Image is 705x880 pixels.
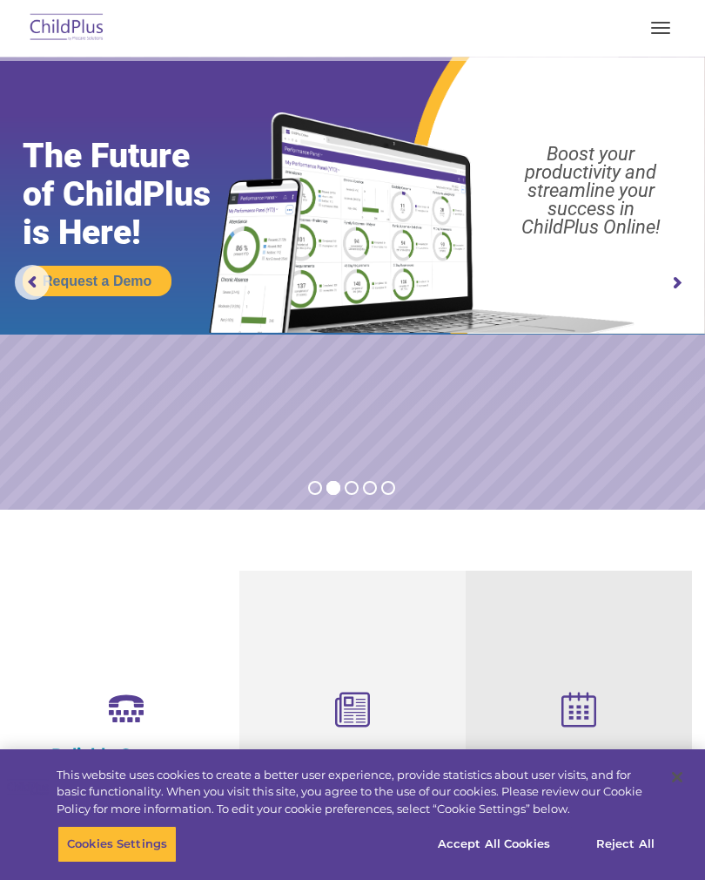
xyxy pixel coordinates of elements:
h4: Child Development Assessments in ChildPlus [252,748,453,805]
button: Reject All [571,826,680,863]
div: This website uses cookies to create a better user experience, provide statistics about user visit... [57,767,656,818]
h4: Free Regional Meetings [479,748,679,767]
button: Cookies Settings [57,826,177,863]
rs-layer: The Future of ChildPlus is Here! [23,137,248,252]
img: ChildPlus by Procare Solutions [26,8,108,49]
button: Close [658,758,696,796]
button: Accept All Cookies [428,826,560,863]
a: Request a Demo [23,266,171,296]
rs-layer: Boost your productivity and streamline your success in ChildPlus Online! [487,145,695,236]
h4: Reliable Customer Support [26,745,226,783]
